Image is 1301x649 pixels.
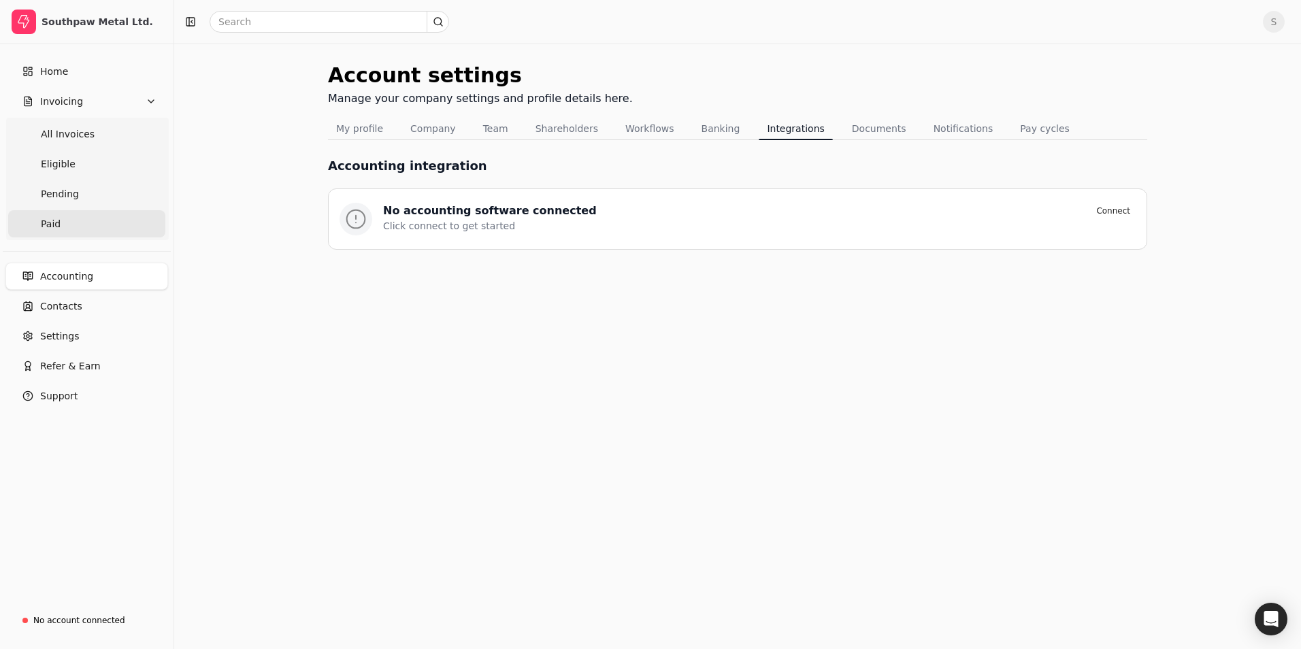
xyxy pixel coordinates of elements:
span: Invoicing [40,95,83,109]
a: Eligible [8,150,165,178]
div: No account connected [33,614,125,627]
span: All Invoices [41,127,95,142]
button: My profile [328,118,391,139]
button: Pay cycles [1012,118,1078,139]
button: Workflows [617,118,682,139]
h1: Accounting integration [328,156,487,175]
button: Invoicing [5,88,168,115]
span: Pending [41,187,79,201]
button: Banking [693,118,748,139]
button: Connect [1091,203,1136,219]
div: Open Intercom Messenger [1255,603,1287,635]
span: Accounting [40,269,93,284]
button: Support [5,382,168,410]
button: Team [475,118,516,139]
button: Notifications [925,118,1002,139]
span: Paid [41,217,61,231]
a: Settings [5,322,168,350]
button: Company [402,118,464,139]
button: Shareholders [527,118,606,139]
div: Account settings [328,60,633,90]
a: Pending [8,180,165,207]
a: Accounting [5,263,168,290]
a: Home [5,58,168,85]
div: Southpaw Metal Ltd. [42,15,162,29]
div: Manage your company settings and profile details here. [328,90,633,107]
button: Refer & Earn [5,352,168,380]
span: Refer & Earn [40,359,101,373]
a: Contacts [5,293,168,320]
input: Search [210,11,449,33]
div: Click connect to get started [383,219,1136,233]
div: No accounting software connected [383,203,597,219]
button: Integrations [759,118,832,139]
nav: Tabs [328,118,1147,140]
a: Paid [8,210,165,237]
button: Documents [844,118,915,139]
span: Eligible [41,157,76,171]
a: All Invoices [8,120,165,148]
button: S [1263,11,1285,33]
a: No account connected [5,608,168,633]
span: Support [40,389,78,403]
span: Contacts [40,299,82,314]
span: Settings [40,329,79,344]
span: Home [40,65,68,79]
